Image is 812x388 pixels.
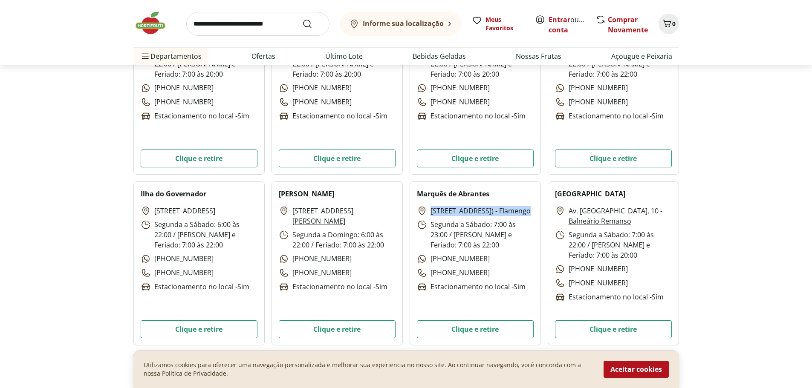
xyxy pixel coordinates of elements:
p: Segunda a Domingo: 6:00 às 22:00 / Feriado: 7:00 às 22:00 [279,230,396,250]
h2: Marquês de Abrantes [417,189,489,199]
p: Utilizamos cookies para oferecer uma navegação personalizada e melhorar sua experiencia no nosso ... [144,361,593,378]
p: [PHONE_NUMBER] [555,83,628,93]
p: [PHONE_NUMBER] [279,83,352,93]
button: Carrinho [659,14,679,34]
button: Submit Search [302,19,323,29]
button: Aceitar cookies [604,361,669,378]
button: Clique e retire [555,149,672,167]
a: Comprar Novamente [608,15,648,34]
input: search [186,12,329,36]
span: 0 [672,20,676,28]
a: [STREET_ADDRESS][PERSON_NAME] [292,206,396,226]
a: Último Lote [325,51,363,61]
button: Clique e retire [417,320,534,338]
p: Estacionamento no local - Sim [141,282,249,292]
p: [PHONE_NUMBER] [417,253,490,264]
p: [PHONE_NUMBER] [141,97,214,107]
button: Clique e retire [279,149,396,167]
p: Estacionamento no local - Sim [555,111,664,121]
button: Clique e retire [279,320,396,338]
a: [STREET_ADDRESS]) - Flamengo [431,206,531,216]
p: Estacionamento no local - Sim [417,111,526,121]
button: Clique e retire [417,149,534,167]
a: Criar conta [549,15,595,34]
p: [PHONE_NUMBER] [279,267,352,278]
p: [PHONE_NUMBER] [141,83,214,93]
b: Informe sua localização [363,19,444,28]
button: Clique e retire [555,320,672,338]
p: [PHONE_NUMBER] [279,97,352,107]
a: Entrar [549,15,570,24]
p: Estacionamento no local - Sim [279,111,387,121]
p: Estacionamento no local - Sim [279,282,387,292]
p: Estacionamento no local - Sim [555,292,664,302]
h2: [GEOGRAPHIC_DATA] [555,189,625,199]
button: Informe sua localização [340,12,462,36]
a: Açougue e Peixaria [611,51,672,61]
h2: [PERSON_NAME] [279,189,334,199]
a: Ofertas [251,51,275,61]
button: Clique e retire [141,149,257,167]
a: Av. [GEOGRAPHIC_DATA], 10 - Balneário Remanso [569,206,672,226]
span: Meus Favoritos [485,15,525,32]
button: Clique e retire [141,320,257,338]
p: [PHONE_NUMBER] [417,267,490,278]
span: Departamentos [140,46,202,66]
a: Bebidas Geladas [413,51,466,61]
img: Hortifruti [133,10,176,36]
p: [PHONE_NUMBER] [555,97,628,107]
p: [PHONE_NUMBER] [555,264,628,274]
p: [PHONE_NUMBER] [279,253,352,264]
p: [PHONE_NUMBER] [141,253,214,264]
p: [PHONE_NUMBER] [417,83,490,93]
p: [PHONE_NUMBER] [417,97,490,107]
a: [STREET_ADDRESS] [154,206,215,216]
p: [PHONE_NUMBER] [141,267,214,278]
p: Segunda a Sábado: 7:00 às 23:00 / [PERSON_NAME] e Feriado: 7:00 às 22:00 [417,219,534,250]
p: [PHONE_NUMBER] [555,278,628,288]
p: Segunda a Sábado: 7:00 às 22:00 / [PERSON_NAME] e Feriado: 7:00 às 20:00 [555,230,672,260]
button: Menu [140,46,150,66]
span: ou [549,14,587,35]
h2: Ilha do Governador [141,189,206,199]
p: Estacionamento no local - Sim [417,282,526,292]
a: Nossas Frutas [516,51,561,61]
p: Estacionamento no local - Sim [141,111,249,121]
p: Segunda a Sábado: 6:00 às 22:00 / [PERSON_NAME] e Feriado: 7:00 às 22:00 [141,219,257,250]
a: Meus Favoritos [472,15,525,32]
